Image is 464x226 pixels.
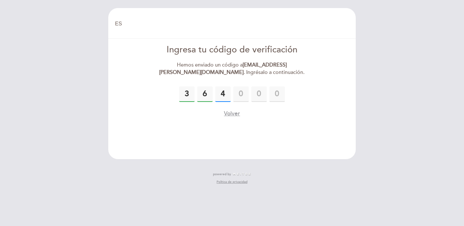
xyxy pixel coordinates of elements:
button: Volver [224,110,240,118]
img: MEITRE [233,173,251,176]
a: powered by [213,172,251,176]
strong: [EMAIL_ADDRESS][PERSON_NAME][DOMAIN_NAME] [159,62,287,76]
input: 0 [215,86,231,102]
span: powered by [213,172,231,176]
input: 0 [179,86,195,102]
a: Política de privacidad [217,180,247,184]
input: 0 [197,86,213,102]
input: 0 [233,86,249,102]
input: 0 [251,86,267,102]
div: Hemos enviado un código a . Ingrésalo a continuación. [158,61,306,76]
div: Ingresa tu código de verificación [158,44,306,56]
input: 0 [269,86,285,102]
